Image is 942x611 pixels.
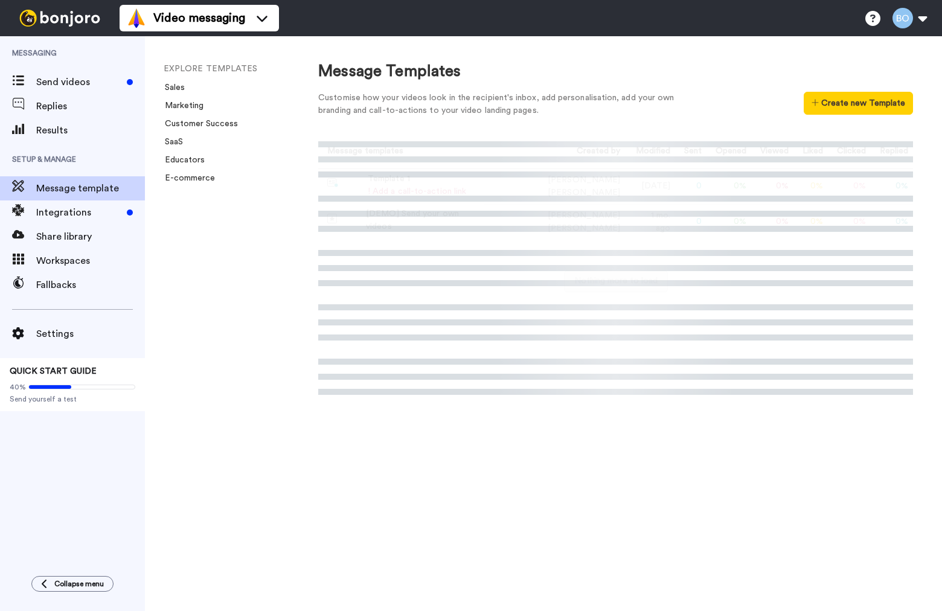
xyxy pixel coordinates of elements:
[36,181,145,196] span: Message template
[164,63,327,75] li: EXPLORE TEMPLATES
[158,101,203,110] a: Marketing
[871,135,913,168] th: Replied
[318,135,484,168] th: Message templates
[828,135,871,168] th: Clicked
[368,185,466,198] div: ! Add a call-to-action link
[158,156,205,164] a: Educators
[751,204,793,240] td: 0 %
[36,278,145,292] span: Fallbacks
[793,168,828,204] td: 0 %
[366,208,479,233] div: [DEMO] Send your own videos
[675,135,706,168] th: Sent
[706,204,751,240] td: 0 %
[10,367,97,376] span: QUICK START GUIDE
[36,99,145,114] span: Replies
[793,204,828,240] td: 0 %
[548,224,620,232] span: [PERSON_NAME]
[675,204,706,240] td: 0
[828,168,871,204] td: 0 %
[36,327,145,341] span: Settings
[14,10,105,27] img: bj-logo-header-white.svg
[327,214,337,223] img: demo-template.svg
[706,168,751,204] td: 0 %
[158,83,185,92] a: Sales
[327,178,339,188] img: nextgen-template.svg
[828,204,871,240] td: 0 %
[484,204,625,240] td: [PERSON_NAME]
[36,229,145,244] span: Share library
[36,254,145,268] span: Workspaces
[871,204,913,240] td: 0 %
[706,135,751,168] th: Opened
[675,168,706,204] td: 0
[484,168,625,204] td: [PERSON_NAME]
[127,8,146,28] img: vm-color.svg
[10,394,135,404] span: Send yourself a test
[368,173,466,185] div: Template 1
[10,382,26,392] span: 40%
[564,270,668,292] button: Nothing more to load
[36,75,122,89] span: Send videos
[548,188,620,197] span: [PERSON_NAME]
[484,135,625,168] th: Created by
[153,10,245,27] span: Video messaging
[751,135,793,168] th: Viewed
[871,168,913,204] td: 0 %
[625,204,675,240] td: 1 mo. ago
[36,205,122,220] span: Integrations
[793,135,828,168] th: Liked
[158,174,215,182] a: E-commerce
[625,135,675,168] th: Modified
[804,92,913,115] button: Create new Template
[158,138,183,146] a: SaaS
[751,168,793,204] td: 0 %
[318,92,693,117] div: Customise how your videos look in the recipient's inbox, add personalisation, add your own brandi...
[31,576,114,592] button: Collapse menu
[625,168,675,204] td: [DATE]
[36,123,145,138] span: Results
[158,120,238,128] a: Customer Success
[318,60,913,83] div: Message Templates
[54,579,104,589] span: Collapse menu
